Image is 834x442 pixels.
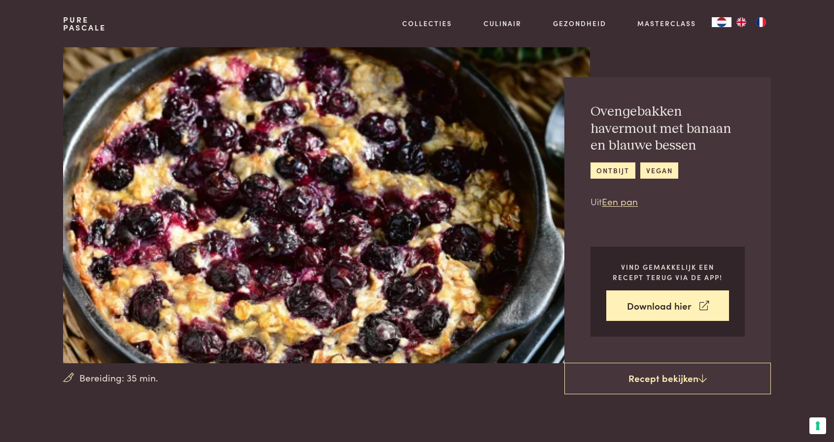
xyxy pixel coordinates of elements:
[79,371,158,385] span: Bereiding: 35 min.
[63,16,106,32] a: PurePascale
[564,363,771,394] a: Recept bekijken
[484,18,521,29] a: Culinair
[809,417,826,434] button: Uw voorkeuren voor toestemming voor trackingtechnologieën
[591,103,745,155] h2: Ovengebakken havermout met banaan en blauwe bessen
[63,47,590,363] img: Ovengebakken havermout met banaan en blauwe bessen
[731,17,751,27] a: EN
[553,18,606,29] a: Gezondheid
[637,18,696,29] a: Masterclass
[712,17,731,27] a: NL
[606,262,729,282] p: Vind gemakkelijk een recept terug via de app!
[591,162,635,179] a: ontbijt
[591,194,745,209] p: Uit
[751,17,771,27] a: FR
[602,194,638,208] a: Een pan
[640,162,678,179] a: vegan
[712,17,771,27] aside: Language selected: Nederlands
[402,18,452,29] a: Collecties
[606,290,729,321] a: Download hier
[712,17,731,27] div: Language
[731,17,771,27] ul: Language list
